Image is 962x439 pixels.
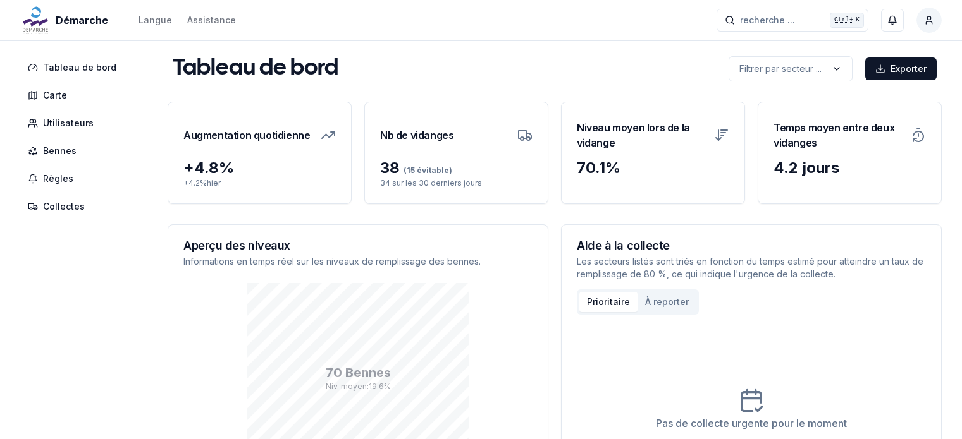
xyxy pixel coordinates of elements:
[380,178,533,188] p: 34 sur les 30 derniers jours
[43,200,85,213] span: Collectes
[20,167,129,190] a: Règles
[187,13,236,28] a: Assistance
[739,63,822,75] p: Filtrer par secteur ...
[183,255,533,268] p: Informations en temps réel sur les niveaux de remplissage des bennes.
[577,158,729,178] div: 70.1 %
[56,13,108,28] span: Démarche
[20,195,129,218] a: Collectes
[717,9,868,32] button: recherche ...Ctrl+K
[43,117,94,129] span: Utilisateurs
[380,117,453,153] h3: Nb de vidanges
[400,165,452,175] span: (15 évitable)
[380,158,533,178] div: 38
[740,14,795,27] span: recherche ...
[183,240,533,251] h3: Aperçu des niveaux
[577,255,926,280] p: Les secteurs listés sont triés en fonction du temps estimé pour atteindre un taux de remplissage ...
[577,240,926,251] h3: Aide à la collecte
[20,13,113,28] a: Démarche
[729,56,853,81] button: label
[183,117,310,153] h3: Augmentation quotidienne
[139,14,172,27] div: Langue
[20,5,51,35] img: Démarche Logo
[183,158,336,178] div: + 4.8 %
[139,13,172,28] button: Langue
[183,178,336,188] p: + 4.2 % hier
[20,140,129,162] a: Bennes
[20,112,129,135] a: Utilisateurs
[43,89,67,102] span: Carte
[579,292,638,312] button: Prioritaire
[656,416,847,431] div: Pas de collecte urgente pour le moment
[774,117,903,153] h3: Temps moyen entre deux vidanges
[865,57,937,80] button: Exporter
[43,145,77,157] span: Bennes
[43,61,116,74] span: Tableau de bord
[43,172,73,185] span: Règles
[173,56,338,81] h1: Tableau de bord
[20,84,129,107] a: Carte
[20,56,129,79] a: Tableau de bord
[638,292,696,312] button: À reporter
[577,117,706,153] h3: Niveau moyen lors de la vidange
[774,158,926,178] div: 4.2 jours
